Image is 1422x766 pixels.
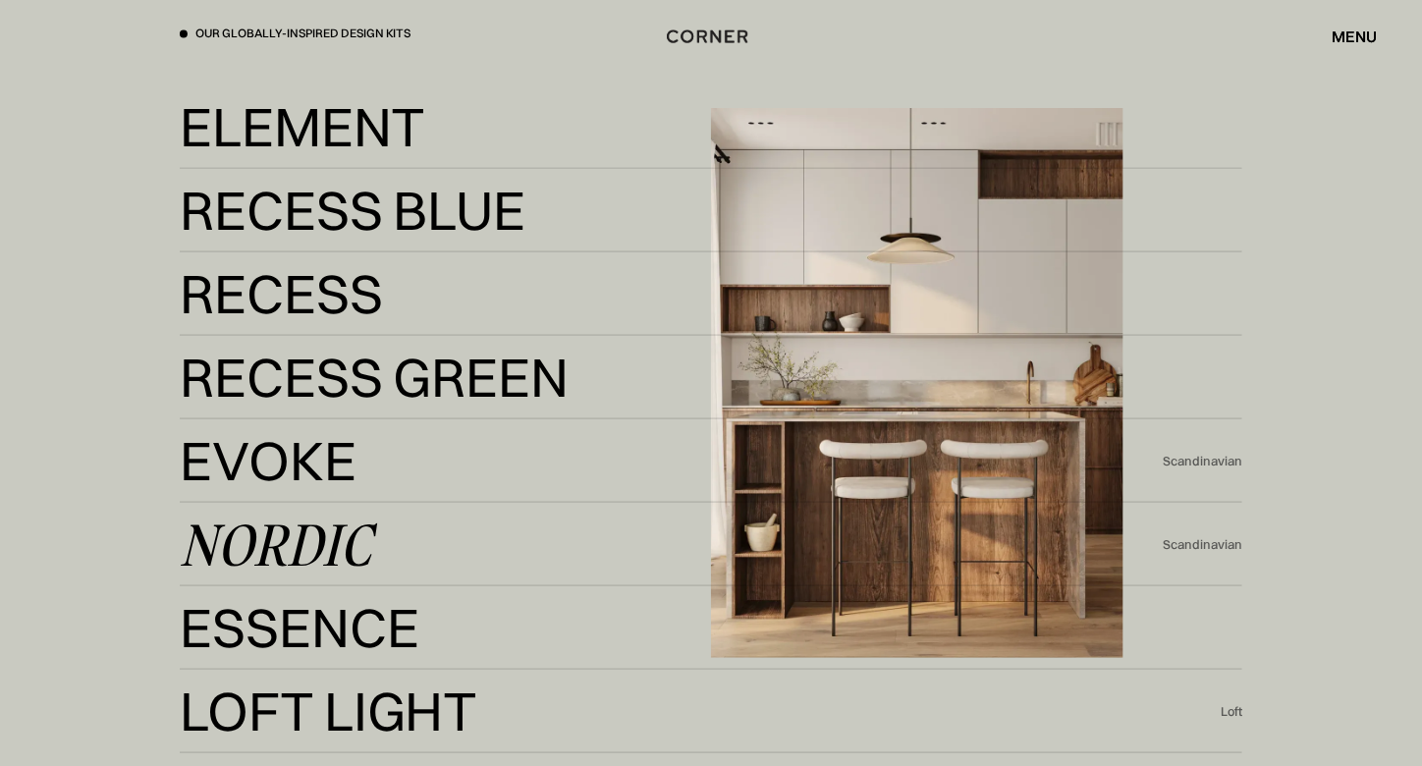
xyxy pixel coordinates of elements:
div: Element [180,103,426,150]
div: Recess Blue [180,234,487,281]
div: Essence [180,604,419,651]
div: Nordic [180,520,371,568]
div: Evoke [180,437,356,484]
div: Loft Light [180,687,478,735]
div: Element [180,150,406,197]
a: Recess GreenRecess Green [180,354,1243,402]
a: RecessRecess [180,270,1243,318]
a: Loft LightLoft Light [180,687,1222,736]
div: menu [1333,28,1378,44]
a: EvokeEvoke [180,437,1164,485]
a: Nordic [180,520,1164,569]
div: Loft [1221,703,1242,721]
div: Evoke [180,484,338,531]
div: Recess [180,270,383,317]
a: home [653,24,768,49]
div: menu [1313,20,1378,53]
div: Essence [180,651,386,698]
div: Recess Green [180,401,526,448]
div: Recess Green [180,354,570,401]
div: Scandinavian [1163,536,1242,554]
a: ElementElement [180,103,1243,151]
div: Recess [180,317,355,364]
div: Recess Blue [180,187,526,234]
a: Recess BlueRecess Blue [180,187,1243,235]
div: Scandinavian [1163,453,1242,470]
a: EssenceEssence [180,604,1243,652]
